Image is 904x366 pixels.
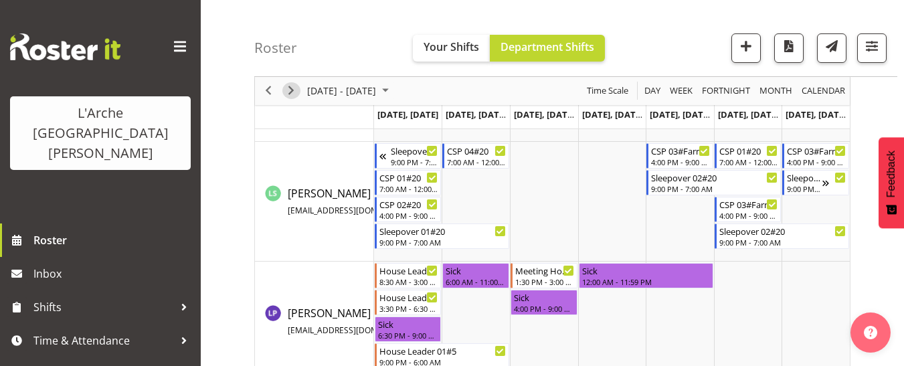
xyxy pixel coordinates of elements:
div: Sleepover 01#20 [379,224,506,238]
button: Department Shifts [490,35,605,62]
div: House Leader 01#5 [379,290,438,304]
span: Week [668,83,694,100]
div: Leanne Smith"s event - CSP 02#20 Begin From Monday, September 15, 2025 at 4:00:00 PM GMT+12:00 En... [375,197,442,222]
button: Time Scale [585,83,631,100]
div: Meeting House Leader 01#05 [515,264,574,277]
span: [DATE], [DATE] [786,108,846,120]
div: Sleepover 02#20 [787,171,822,184]
div: Sick [582,264,710,277]
div: CSP 01#20 [719,144,778,157]
div: 6:30 PM - 9:00 PM [378,330,438,341]
span: [EMAIL_ADDRESS][DOMAIN_NAME] [288,325,421,336]
a: [PERSON_NAME][EMAIL_ADDRESS][DOMAIN_NAME] [288,185,474,217]
span: Department Shifts [501,39,594,54]
span: Fortnight [701,83,751,100]
div: Leanne Smith"s event - CSP 03#Farm Begin From Friday, September 19, 2025 at 4:00:00 PM GMT+12:00 ... [646,143,713,169]
span: [PERSON_NAME] [288,186,474,217]
span: Inbox [33,264,194,284]
img: Rosterit website logo [10,33,120,60]
div: 12:00 AM - 11:59 PM [582,276,710,287]
div: 9:00 PM - 7:00 AM [391,157,438,167]
button: Next [282,83,300,100]
span: [PERSON_NAME] [288,306,474,337]
button: Feedback - Show survey [879,137,904,228]
span: Feedback [885,151,897,197]
button: Send a list of all shifts for the selected filtered period to all rostered employees. [817,33,846,63]
button: Your Shifts [413,35,490,62]
div: CSP 03#Farm [651,144,710,157]
div: Sick [446,264,506,277]
button: Add a new shift [731,33,761,63]
div: Lydia Peters"s event - Sick Begin From Wednesday, September 17, 2025 at 4:00:00 PM GMT+12:00 Ends... [511,290,577,315]
div: next period [280,77,302,105]
div: House Leader 01#5 [379,344,506,357]
div: 7:00 AM - 12:00 PM [379,183,438,194]
div: Lydia Peters"s event - House Leader 01#5 Begin From Monday, September 15, 2025 at 3:30:00 PM GMT+... [375,290,442,315]
button: Timeline Week [668,83,695,100]
div: CSP 04#20 [447,144,506,157]
span: Roster [33,230,194,250]
span: Time Scale [585,83,630,100]
div: 7:00 AM - 12:00 PM [447,157,506,167]
div: Leanne Smith"s event - CSP 04#20 Begin From Tuesday, September 16, 2025 at 7:00:00 AM GMT+12:00 E... [442,143,509,169]
div: 4:00 PM - 9:00 PM [514,303,574,314]
div: CSP 03#Farm [787,144,846,157]
span: [DATE], [DATE] [514,108,575,120]
span: [DATE], [DATE] [377,108,438,120]
button: Fortnight [700,83,753,100]
div: Leanne Smith"s event - CSP 01#20 Begin From Monday, September 15, 2025 at 7:00:00 AM GMT+12:00 En... [375,170,442,195]
div: 8:30 AM - 3:00 PM [379,276,438,287]
div: Sick [514,290,574,304]
div: Leanne Smith"s event - CSP 03#Farm Begin From Sunday, September 21, 2025 at 4:00:00 PM GMT+12:00 ... [782,143,849,169]
button: Month [800,83,848,100]
h4: Roster [254,40,297,56]
div: September 15 - 21, 2025 [302,77,397,105]
div: 9:00 PM - 7:00 AM [719,237,846,248]
div: 7:00 AM - 12:00 PM [719,157,778,167]
span: [EMAIL_ADDRESS][DOMAIN_NAME] [288,205,421,216]
div: 4:00 PM - 9:00 PM [787,157,846,167]
div: Leanne Smith"s event - Sleepover 02#20 Begin From Saturday, September 20, 2025 at 9:00:00 PM GMT+... [715,223,849,249]
span: Shifts [33,297,174,317]
div: 9:00 PM - 7:00 AM [651,183,778,194]
button: September 2025 [305,83,395,100]
div: CSP 01#20 [379,171,438,184]
div: 4:00 PM - 9:00 PM [379,210,438,221]
div: L'Arche [GEOGRAPHIC_DATA][PERSON_NAME] [23,103,177,163]
span: Time & Attendance [33,331,174,351]
div: Leanne Smith"s event - Sleepover 02#20 Begin From Sunday, September 14, 2025 at 9:00:00 PM GMT+12... [375,143,442,169]
span: Day [643,83,662,100]
span: Your Shifts [424,39,479,54]
div: CSP 02#20 [379,197,438,211]
div: Sick [378,317,438,331]
button: Timeline Month [757,83,795,100]
div: Leanne Smith"s event - Sleepover 02#20 Begin From Friday, September 19, 2025 at 9:00:00 PM GMT+12... [646,170,781,195]
div: Sleepover 02#20 [651,171,778,184]
div: Leanne Smith"s event - Sleepover 01#20 Begin From Monday, September 15, 2025 at 9:00:00 PM GMT+12... [375,223,509,249]
div: 9:00 PM - 7:00 AM [787,183,822,194]
button: Download a PDF of the roster according to the set date range. [774,33,804,63]
div: Sleepover 02#20 [391,144,438,157]
span: calendar [800,83,846,100]
span: [DATE], [DATE] [582,108,643,120]
span: [DATE], [DATE] [718,108,779,120]
span: [DATE] - [DATE] [306,83,377,100]
div: 4:00 PM - 9:00 PM [719,210,778,221]
div: 4:00 PM - 9:00 PM [651,157,710,167]
span: [DATE], [DATE] [650,108,711,120]
div: 9:00 PM - 7:00 AM [379,237,506,248]
div: Leanne Smith"s event - Sleepover 02#20 Begin From Sunday, September 21, 2025 at 9:00:00 PM GMT+12... [782,170,849,195]
div: House Leader 01#5 [379,264,438,277]
div: previous period [257,77,280,105]
div: Lydia Peters"s event - Sick Begin From Tuesday, September 16, 2025 at 6:00:00 AM GMT+12:00 Ends A... [442,263,509,288]
div: Lydia Peters"s event - Sick Begin From Monday, September 15, 2025 at 6:30:00 PM GMT+12:00 Ends At... [375,316,442,342]
button: Timeline Day [642,83,663,100]
div: 3:30 PM - 6:30 PM [379,303,438,314]
div: Sleepover 02#20 [719,224,846,238]
span: Month [758,83,794,100]
div: Lydia Peters"s event - Sick Begin From Thursday, September 18, 2025 at 12:00:00 AM GMT+12:00 Ends... [579,263,713,288]
a: [PERSON_NAME][EMAIL_ADDRESS][DOMAIN_NAME] [288,305,474,337]
button: Previous [260,83,278,100]
div: 6:00 AM - 11:00 AM [446,276,506,287]
div: CSP 03#Farm [719,197,778,211]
